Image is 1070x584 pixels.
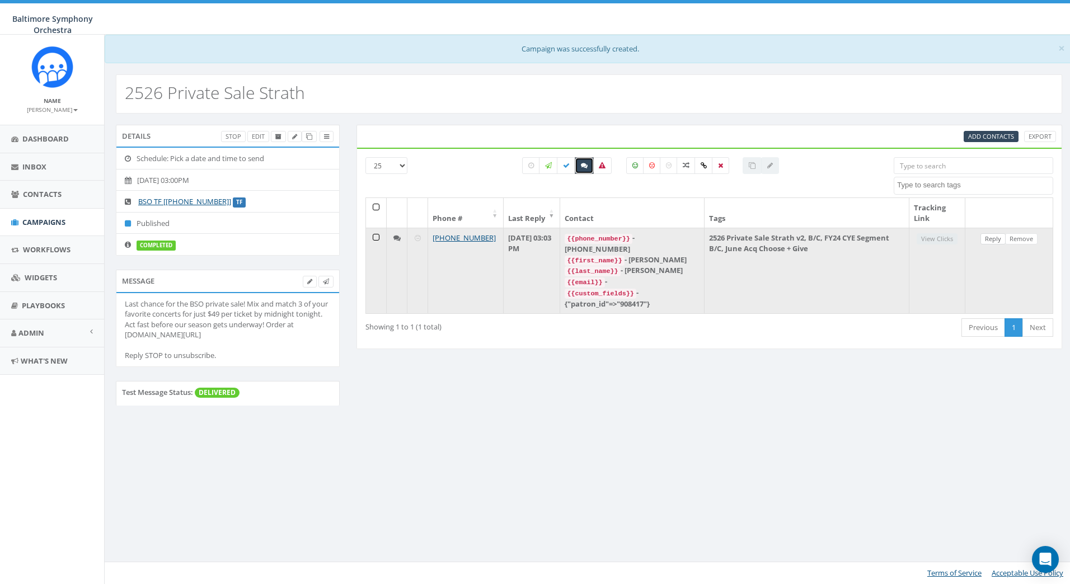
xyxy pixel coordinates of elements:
label: Bounced [593,157,612,174]
span: Archive Campaign [275,132,281,140]
label: Mixed [677,157,696,174]
a: [PERSON_NAME] [27,104,78,114]
code: {{last_name}} [565,266,620,276]
a: Acceptable Use Policy [992,568,1063,578]
code: {{email}} [565,277,604,288]
a: Add Contacts [964,131,1019,143]
div: Open Intercom Messenger [1032,546,1059,573]
a: Remove [1005,233,1038,245]
button: Close [1058,43,1065,54]
a: 1 [1005,318,1023,337]
label: Negative [643,157,661,174]
h2: 2526 Private Sale Strath [125,83,305,102]
span: Campaigns [22,217,65,227]
div: - [PHONE_NUMBER] [565,233,699,254]
div: - [PERSON_NAME] [565,265,699,276]
label: Removed [712,157,729,174]
th: Last Reply: activate to sort column ascending [504,198,560,228]
td: [DATE] 03:03 PM [504,228,560,313]
i: Schedule: Pick a date and time to send [125,155,137,162]
span: Workflows [23,244,71,255]
img: Rally_platform_Icon_1.png [31,46,73,88]
a: Export [1024,131,1056,143]
span: View Campaign Delivery Statistics [324,132,329,140]
label: Replied [575,157,594,174]
li: Schedule: Pick a date and time to send [116,148,339,169]
span: Send Test Message [323,277,329,285]
a: Stop [221,131,246,143]
td: 2526 Private Sale Strath v2, B/C, FY24 CYE Segment B/C, June Acq Choose + Give [705,228,910,313]
span: Contacts [23,189,62,199]
a: Reply [980,233,1006,245]
span: CSV files only [968,132,1014,140]
li: [DATE] 03:00PM [116,169,339,191]
th: Tracking Link [909,198,965,228]
span: Add Contacts [968,132,1014,140]
span: Admin [18,328,44,338]
div: - [565,276,699,288]
label: completed [137,241,176,251]
span: × [1058,40,1065,56]
i: Published [125,220,137,227]
label: Test Message Status: [122,387,193,398]
a: [PHONE_NUMBER] [433,233,496,243]
small: [PERSON_NAME] [27,106,78,114]
th: Tags [705,198,910,228]
span: Edit Campaign Body [307,277,312,285]
span: Widgets [25,272,57,282]
div: Details [116,125,340,147]
div: Message [116,270,340,292]
span: DELIVERED [195,388,240,398]
li: Published [116,212,339,234]
label: Positive [626,157,644,174]
span: Dashboard [22,134,69,144]
th: Contact [560,198,704,228]
code: {{phone_number}} [565,234,632,244]
a: BSO TF [[PHONE_NUMBER]] [138,196,231,206]
code: {{custom_fields}} [565,289,636,299]
div: - [PERSON_NAME] [565,255,699,266]
div: - {"patron_id"=>"908417"} [565,288,699,309]
th: Phone #: activate to sort column ascending [428,198,504,228]
div: Showing 1 to 1 (1 total) [365,317,642,332]
code: {{first_name}} [565,256,624,266]
a: Next [1022,318,1053,337]
span: Clone Campaign [306,132,312,140]
label: Sending [539,157,558,174]
span: Baltimore Symphony Orchestra [12,13,93,35]
label: Neutral [660,157,678,174]
span: Playbooks [22,300,65,310]
label: Delivered [557,157,576,174]
span: Edit Campaign Title [292,132,297,140]
a: Terms of Service [927,568,982,578]
label: Pending [522,157,540,174]
span: What's New [21,356,68,366]
span: Inbox [22,162,46,172]
a: Edit [247,131,269,143]
a: Previous [961,318,1005,337]
label: TF [233,197,246,208]
label: Link Clicked [694,157,713,174]
textarea: Search [897,180,1053,190]
small: Name [44,97,61,105]
div: Last chance for the BSO private sale! Mix and match 3 of your favorite concerts for just $49 per ... [125,299,331,361]
input: Type to search [894,157,1053,174]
